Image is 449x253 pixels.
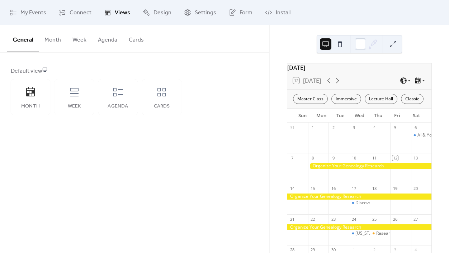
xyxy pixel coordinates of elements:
[351,247,356,253] div: 1
[276,9,290,17] span: Install
[370,230,390,237] div: Researching On Location: Traveling the World Doing Genealogy Research
[293,94,328,104] div: Master Class
[310,247,316,253] div: 29
[355,200,414,206] div: Discover Your Prussian Roots
[351,216,356,222] div: 24
[349,230,369,237] div: Illinois Ancestry: Research Techniques and Resources
[179,3,222,22] a: Settings
[372,125,377,130] div: 4
[392,216,398,222] div: 26
[123,25,150,52] button: Cards
[413,155,419,161] div: 13
[392,155,398,161] div: 12
[53,3,97,22] a: Connect
[372,186,377,191] div: 18
[20,9,46,17] span: My Events
[401,94,424,104] div: Classic
[105,104,131,109] div: Agenda
[7,25,39,52] button: General
[289,186,295,191] div: 14
[388,109,407,123] div: Fri
[312,109,331,123] div: Mon
[289,247,295,253] div: 28
[413,186,419,191] div: 20
[310,186,316,191] div: 15
[413,125,419,130] div: 6
[260,3,296,22] a: Install
[308,163,431,169] div: Organize Your Genealogy Research
[310,216,316,222] div: 22
[392,247,398,253] div: 3
[289,216,295,222] div: 21
[411,132,431,138] div: AI & Your Family Tree: How to Use ChatGPT in Your Genealogy
[67,25,92,52] button: Week
[223,3,258,22] a: Form
[99,3,136,22] a: Views
[413,247,419,253] div: 4
[310,125,316,130] div: 1
[149,104,174,109] div: Cards
[372,216,377,222] div: 25
[287,224,431,230] div: Organize Your Genealogy Research
[349,200,369,206] div: Discover Your Prussian Roots
[331,109,350,123] div: Tue
[331,94,361,104] div: Immersive
[372,155,377,161] div: 11
[289,155,295,161] div: 7
[310,155,316,161] div: 8
[331,125,336,130] div: 2
[240,9,252,17] span: Form
[4,3,52,22] a: My Events
[331,247,336,253] div: 30
[70,9,91,17] span: Connect
[39,25,67,52] button: Month
[92,25,123,52] button: Agenda
[331,216,336,222] div: 23
[137,3,177,22] a: Design
[287,194,431,200] div: Organize Your Genealogy Research
[392,186,398,191] div: 19
[350,109,369,123] div: Wed
[289,125,295,130] div: 31
[62,104,87,109] div: Week
[365,94,397,104] div: Lecture Hall
[18,104,43,109] div: Month
[115,9,130,17] span: Views
[331,155,336,161] div: 9
[392,125,398,130] div: 5
[351,186,356,191] div: 17
[11,67,257,76] div: Default view
[369,109,388,123] div: Thu
[372,247,377,253] div: 2
[153,9,171,17] span: Design
[413,216,419,222] div: 27
[293,109,312,123] div: Sun
[331,186,336,191] div: 16
[351,155,356,161] div: 10
[407,109,426,123] div: Sat
[287,63,431,72] div: [DATE]
[195,9,216,17] span: Settings
[351,125,356,130] div: 3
